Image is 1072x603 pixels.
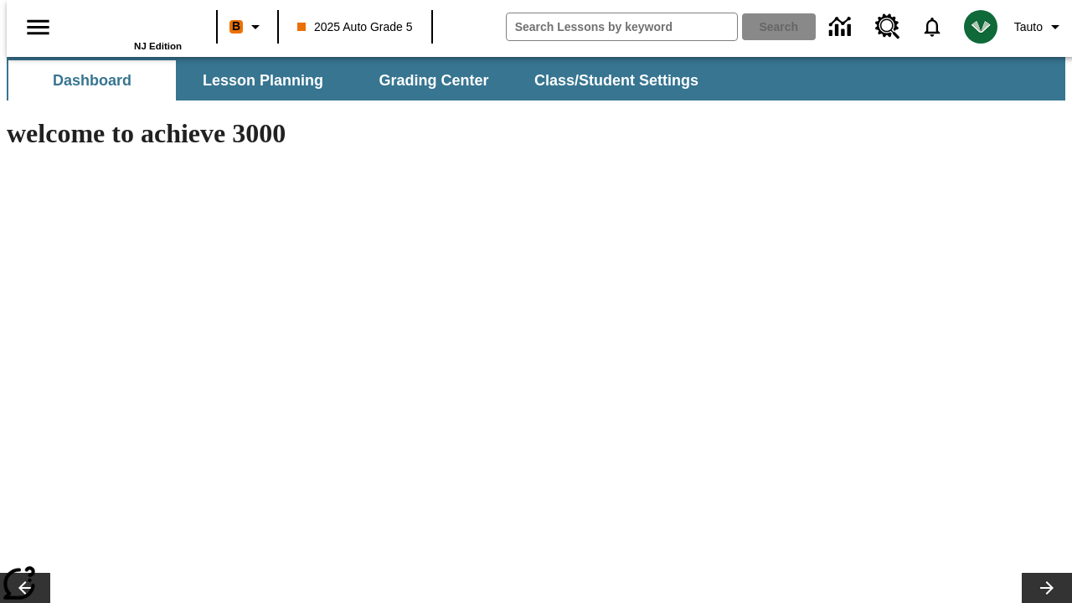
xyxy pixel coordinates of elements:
[73,6,182,51] div: Home
[223,12,272,42] button: Boost Class color is orange. Change class color
[7,57,1065,100] div: SubNavbar
[964,10,997,44] img: avatar image
[134,41,182,51] span: NJ Edition
[1014,18,1043,36] span: Tauto
[521,60,712,100] button: Class/Student Settings
[179,60,347,100] button: Lesson Planning
[7,60,714,100] div: SubNavbar
[8,60,176,100] button: Dashboard
[13,3,63,52] button: Open side menu
[7,118,730,149] h1: welcome to achieve 3000
[232,16,240,37] span: B
[954,5,1008,49] button: Select a new avatar
[865,4,910,49] a: Resource Center, Will open in new tab
[297,18,413,36] span: 2025 Auto Grade 5
[910,5,954,49] a: Notifications
[73,8,182,41] a: Home
[1022,573,1072,603] button: Lesson carousel, Next
[1008,12,1072,42] button: Profile/Settings
[819,4,865,50] a: Data Center
[350,60,518,100] button: Grading Center
[507,13,737,40] input: search field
